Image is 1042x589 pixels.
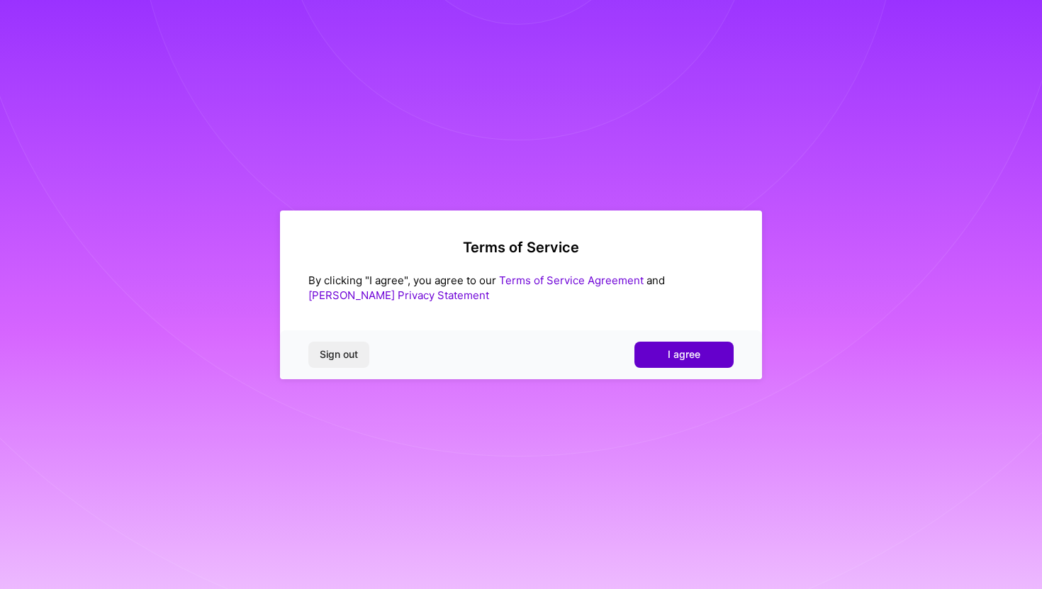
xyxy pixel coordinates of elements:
a: Terms of Service Agreement [499,274,644,287]
button: Sign out [308,342,369,367]
a: [PERSON_NAME] Privacy Statement [308,288,489,302]
div: By clicking "I agree", you agree to our and [308,273,734,303]
button: I agree [634,342,734,367]
h2: Terms of Service [308,239,734,256]
span: I agree [668,347,700,361]
span: Sign out [320,347,358,361]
